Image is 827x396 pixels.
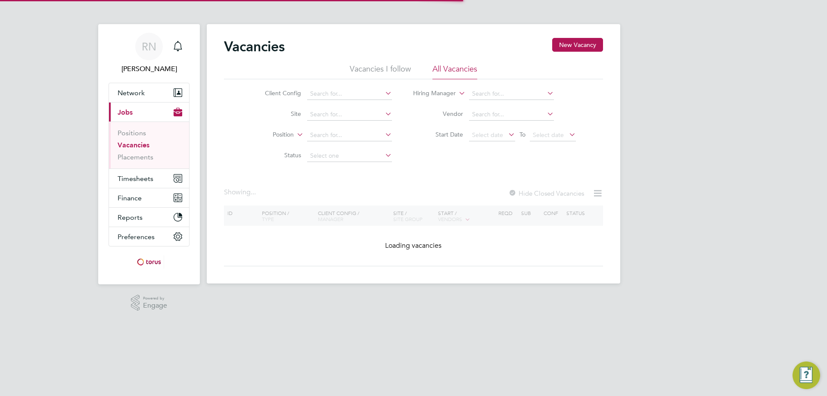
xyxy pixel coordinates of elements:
[252,151,301,159] label: Status
[251,188,256,196] span: ...
[508,189,584,197] label: Hide Closed Vacancies
[406,89,456,98] label: Hiring Manager
[307,109,392,121] input: Search for...
[307,88,392,100] input: Search for...
[118,213,143,221] span: Reports
[413,131,463,138] label: Start Date
[793,362,820,389] button: Engage Resource Center
[307,129,392,141] input: Search for...
[252,110,301,118] label: Site
[252,89,301,97] label: Client Config
[118,194,142,202] span: Finance
[109,83,189,102] button: Network
[118,153,153,161] a: Placements
[109,169,189,188] button: Timesheets
[469,109,554,121] input: Search for...
[413,110,463,118] label: Vendor
[224,38,285,55] h2: Vacancies
[533,131,564,139] span: Select date
[109,122,189,168] div: Jobs
[109,33,190,74] a: RN[PERSON_NAME]
[109,255,190,269] a: Go to home page
[109,227,189,246] button: Preferences
[109,64,190,74] span: Ruth Nicholas
[134,255,164,269] img: torus-logo-retina.png
[517,129,528,140] span: To
[118,108,133,116] span: Jobs
[552,38,603,52] button: New Vacancy
[472,131,503,139] span: Select date
[98,24,200,284] nav: Main navigation
[109,208,189,227] button: Reports
[469,88,554,100] input: Search for...
[109,188,189,207] button: Finance
[142,41,156,52] span: RN
[244,131,294,139] label: Position
[307,150,392,162] input: Select one
[432,64,477,79] li: All Vacancies
[350,64,411,79] li: Vacancies I follow
[118,129,146,137] a: Positions
[118,141,149,149] a: Vacancies
[143,295,167,302] span: Powered by
[109,103,189,122] button: Jobs
[118,175,153,183] span: Timesheets
[131,295,168,311] a: Powered byEngage
[224,188,258,197] div: Showing
[118,233,155,241] span: Preferences
[118,89,145,97] span: Network
[143,302,167,309] span: Engage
